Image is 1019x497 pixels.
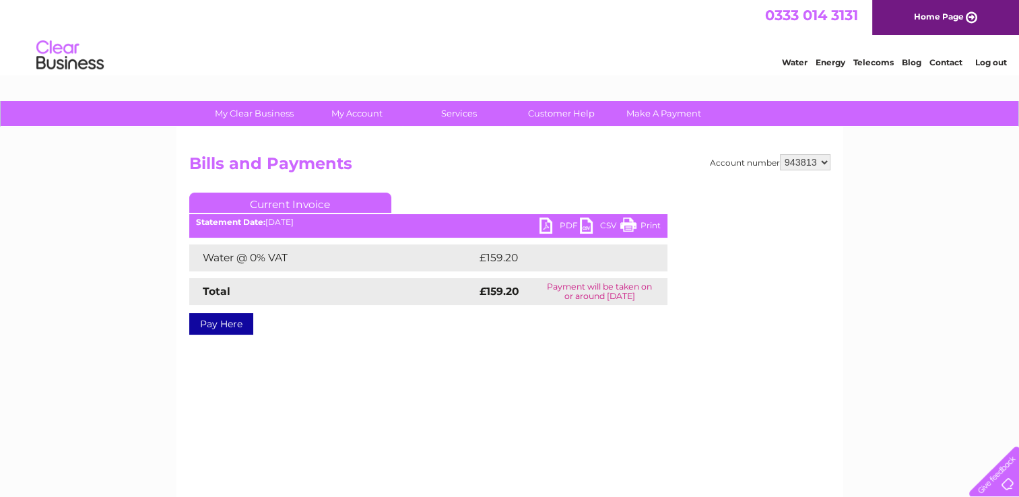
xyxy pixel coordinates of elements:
a: Energy [816,57,845,67]
strong: £159.20 [480,285,519,298]
h2: Bills and Payments [189,154,830,180]
a: Telecoms [853,57,894,67]
td: £159.20 [476,244,643,271]
a: My Clear Business [199,101,310,126]
a: Log out [975,57,1006,67]
a: Customer Help [506,101,617,126]
a: CSV [580,218,620,237]
a: My Account [301,101,412,126]
a: Blog [902,57,921,67]
a: Pay Here [189,313,253,335]
a: PDF [539,218,580,237]
img: logo.png [36,35,104,76]
a: Make A Payment [608,101,719,126]
div: [DATE] [189,218,667,227]
a: Current Invoice [189,193,391,213]
b: Statement Date: [196,217,265,227]
a: Services [403,101,515,126]
td: Water @ 0% VAT [189,244,476,271]
td: Payment will be taken on or around [DATE] [532,278,667,305]
a: Contact [929,57,962,67]
a: Print [620,218,661,237]
div: Clear Business is a trading name of Verastar Limited (registered in [GEOGRAPHIC_DATA] No. 3667643... [192,7,828,65]
a: Water [782,57,808,67]
strong: Total [203,285,230,298]
a: 0333 014 3131 [765,7,858,24]
div: Account number [710,154,830,170]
